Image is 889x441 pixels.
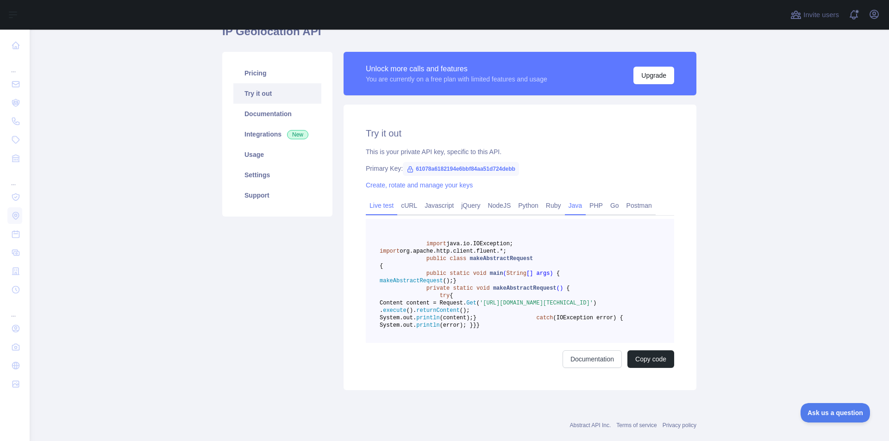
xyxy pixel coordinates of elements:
span: makeAbstractRequest [493,285,557,292]
a: PHP [586,198,607,213]
a: Abstract API Inc. [570,422,611,429]
a: Terms of service [616,422,657,429]
h2: Try it out [366,127,674,140]
span: Get [466,300,476,306]
span: () [557,285,563,292]
button: Invite users [789,7,841,22]
span: Invite users [803,10,839,20]
span: ( [503,270,507,277]
span: org.apache.http.client.fluent.*; [400,248,506,255]
span: java.io.IOException; [446,241,513,247]
button: Copy code [627,350,674,368]
span: (). [407,307,417,314]
a: Settings [233,165,321,185]
a: Support [233,185,321,205]
span: System.out. [380,315,416,321]
div: ... [7,300,22,318]
div: Primary Key: [366,164,674,173]
a: Documentation [563,350,622,368]
span: (error); } [440,322,473,329]
div: You are currently on a free plan with limited features and usage [366,75,547,84]
span: { [557,270,560,277]
span: private [426,285,450,292]
span: import [380,248,400,255]
span: returnContent [416,307,460,314]
span: import [426,241,446,247]
span: (content); [440,315,473,321]
span: public [426,255,446,262]
a: Usage [233,144,321,165]
span: ) [593,300,596,306]
div: ... [7,168,22,187]
div: Unlock more calls and features [366,63,547,75]
span: void [476,285,490,292]
span: makeAbstractRequest [380,278,443,284]
span: void [473,270,487,277]
iframe: Toggle Customer Support [801,403,870,422]
a: Privacy policy [663,422,696,429]
span: [] args) [526,270,553,277]
span: { [566,285,570,292]
span: static [450,270,470,277]
a: Pricing [233,63,321,83]
div: ... [7,56,22,74]
a: Postman [623,198,656,213]
span: println [416,315,439,321]
a: Javascript [421,198,457,213]
span: } [453,278,456,284]
a: Ruby [542,198,565,213]
span: Content content = Request. [380,300,466,306]
span: public [426,270,446,277]
span: static [453,285,473,292]
a: cURL [397,198,421,213]
a: Python [514,198,542,213]
a: Create, rotate and manage your keys [366,181,473,189]
span: } [476,322,480,329]
a: Documentation [233,104,321,124]
a: Go [607,198,623,213]
span: { [380,263,383,269]
span: New [287,130,308,139]
span: { [450,292,453,299]
span: } [473,322,476,329]
span: class [450,255,466,262]
span: makeAbstractRequest [470,255,533,262]
h1: IP Geolocation API [222,24,696,46]
span: println [416,322,439,329]
span: String [507,270,526,277]
button: Upgrade [633,67,674,84]
a: NodeJS [484,198,514,213]
span: catch [536,315,553,321]
div: This is your private API key, specific to this API. [366,147,674,156]
span: 61078a6182194e6bbf84aa51d724debb [403,162,519,176]
a: jQuery [457,198,484,213]
span: } [473,315,476,321]
a: Java [565,198,586,213]
span: main [490,270,503,277]
span: (); [460,307,470,314]
a: Integrations New [233,124,321,144]
a: Try it out [233,83,321,104]
span: '[URL][DOMAIN_NAME][TECHNICAL_ID]' [480,300,593,306]
span: . [380,307,383,314]
span: ( [476,300,480,306]
span: (); [443,278,453,284]
span: execute [383,307,406,314]
a: Live test [366,198,397,213]
span: try [440,292,450,299]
